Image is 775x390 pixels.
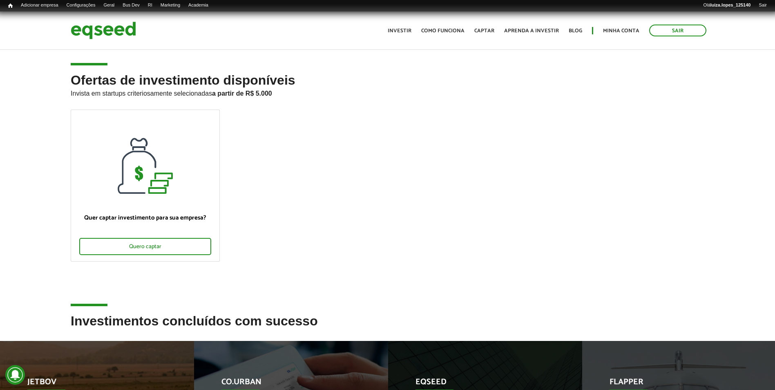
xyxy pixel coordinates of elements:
[99,2,118,9] a: Geral
[184,2,212,9] a: Academia
[710,2,751,7] strong: luiza.lopes_125140
[212,90,272,97] strong: a partir de R$ 5.000
[569,28,582,34] a: Blog
[71,110,220,262] a: Quer captar investimento para sua empresa? Quero captar
[71,314,704,341] h2: Investimentos concluídos com sucesso
[699,2,755,9] a: Oláluiza.lopes_125140
[17,2,63,9] a: Adicionar empresa
[421,28,465,34] a: Como funciona
[474,28,494,34] a: Captar
[156,2,184,9] a: Marketing
[71,87,704,97] p: Invista em startups criteriosamente selecionadas
[63,2,100,9] a: Configurações
[118,2,144,9] a: Bus Dev
[79,214,211,222] p: Quer captar investimento para sua empresa?
[79,238,211,255] div: Quero captar
[755,2,771,9] a: Sair
[71,73,704,110] h2: Ofertas de investimento disponíveis
[603,28,639,34] a: Minha conta
[388,28,411,34] a: Investir
[649,25,706,36] a: Sair
[504,28,559,34] a: Aprenda a investir
[144,2,156,9] a: RI
[4,2,17,10] a: Início
[8,3,13,9] span: Início
[71,20,136,41] img: EqSeed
